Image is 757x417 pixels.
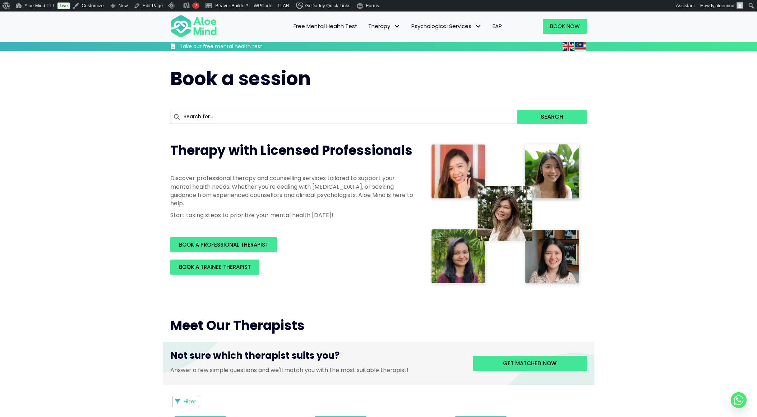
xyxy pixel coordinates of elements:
[368,22,401,30] span: Therapy
[288,19,363,34] a: Free Mental Health Test
[363,19,406,34] a: TherapyTherapy: submenu
[170,43,301,51] a: Take our free mental health test
[170,141,412,160] span: Therapy with Licensed Professionals
[179,263,251,271] span: BOOK A TRAINEE THERAPIST
[179,241,268,248] span: BOOK A PROFESSIONAL THERAPIST
[194,3,197,8] span: 2
[170,237,277,252] a: BOOK A PROFESSIONAL THERAPIST
[57,3,70,9] a: Live
[170,316,305,335] span: Meet Our Therapists
[170,110,518,124] input: Search for...
[170,211,415,219] p: Start taking steps to prioritize your mental health [DATE]!
[575,42,586,51] img: ms
[517,110,587,124] button: Search
[487,19,507,34] a: EAP
[172,396,199,407] button: Filter Listings
[429,142,583,288] img: Therapist collage
[180,43,301,50] h3: Take our free mental health test
[563,42,575,50] a: English
[406,19,487,34] a: Psychological ServicesPsychological Services: submenu
[170,260,259,275] a: BOOK A TRAINEE THERAPIST
[493,22,502,30] span: EAP
[731,392,747,408] a: Whatsapp
[170,14,217,38] img: Aloe mind Logo
[170,366,462,374] p: Answer a few simple questions and we'll match you with the most suitable therapist!
[226,19,507,34] nav: Menu
[392,21,402,32] span: Therapy: submenu
[411,22,482,30] span: Psychological Services
[503,359,557,367] span: Get matched now
[543,19,587,34] a: Book Now
[550,22,580,30] span: Book Now
[473,356,587,371] a: Get matched now
[170,65,311,92] span: Book a session
[170,174,415,207] p: Discover professional therapy and counselling services tailored to support your mental health nee...
[563,42,574,51] img: en
[473,21,484,32] span: Psychological Services: submenu
[715,3,734,8] span: aloemind
[575,42,587,50] a: Malay
[170,349,462,366] h3: Not sure which therapist suits you?
[246,1,248,9] span: •
[184,398,196,405] span: Filter
[294,22,357,30] span: Free Mental Health Test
